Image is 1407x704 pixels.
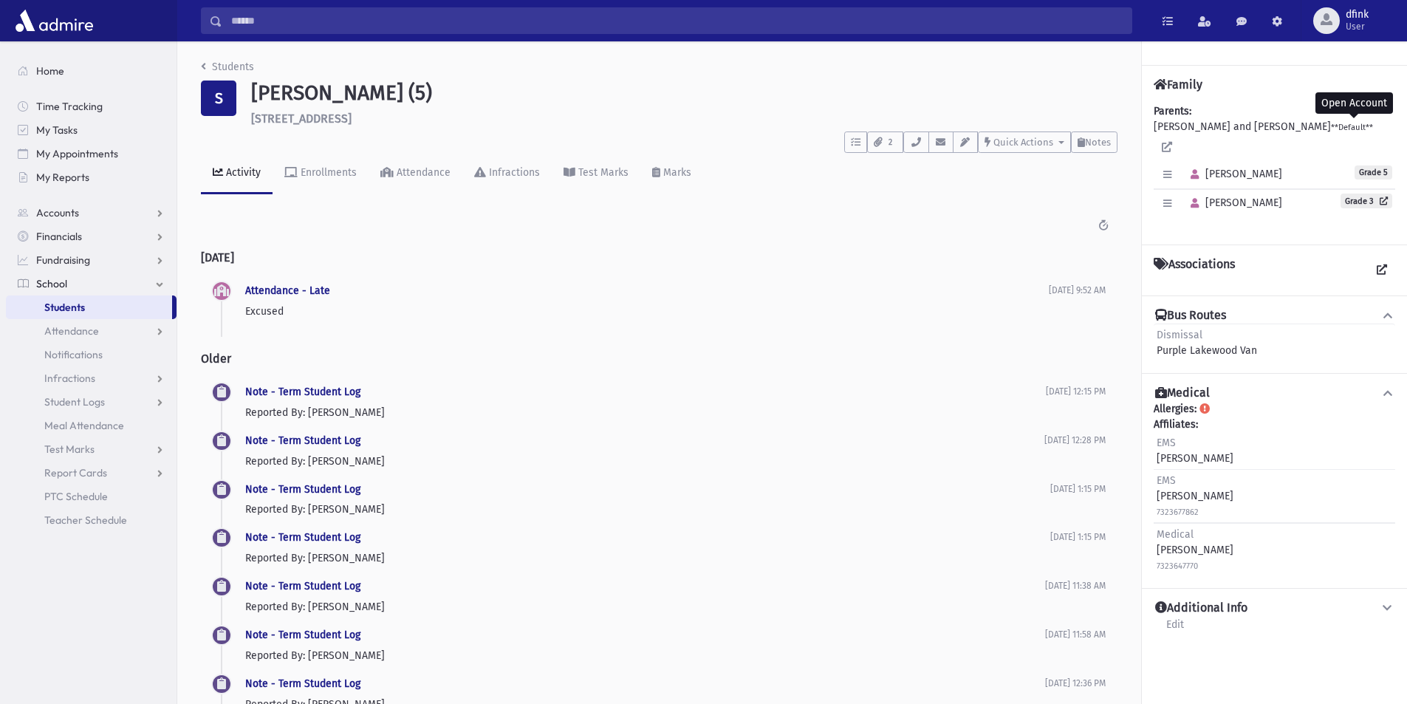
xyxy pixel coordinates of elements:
span: Meal Attendance [44,419,124,432]
a: Fundraising [6,248,177,272]
h1: [PERSON_NAME] (5) [251,81,1117,106]
button: Bus Routes [1154,308,1395,324]
a: Note - Term Student Log [245,677,360,690]
span: EMS [1157,437,1176,449]
a: Test Marks [552,153,640,194]
div: [PERSON_NAME] and [PERSON_NAME] [1154,103,1395,233]
span: Fundraising [36,253,90,267]
a: Attendance - Late [245,284,330,297]
a: Note - Term Student Log [245,531,360,544]
span: EMS [1157,474,1176,487]
a: Marks [640,153,703,194]
a: Activity [201,153,273,194]
a: Attendance [6,319,177,343]
div: Attendance [394,166,451,179]
small: 7323677862 [1157,508,1199,517]
h4: Family [1154,78,1202,92]
div: [PERSON_NAME] [1157,473,1233,519]
a: My Tasks [6,118,177,142]
span: Students [44,301,85,314]
a: Note - Term Student Log [245,434,360,447]
img: AdmirePro [12,6,97,35]
a: My Appointments [6,142,177,165]
span: [DATE] 12:15 PM [1046,386,1106,397]
h4: Associations [1154,257,1235,284]
div: Infractions [486,166,540,179]
h2: [DATE] [201,239,1117,276]
a: Financials [6,225,177,248]
input: Search [222,7,1132,34]
span: Report Cards [44,466,107,479]
div: Marks [660,166,691,179]
span: My Tasks [36,123,78,137]
a: Report Cards [6,461,177,485]
div: Purple Lakewood Van [1157,327,1257,358]
h4: Additional Info [1155,601,1247,616]
span: PTC Schedule [44,490,108,503]
small: 7323647770 [1157,561,1198,571]
a: Students [201,61,254,73]
span: Grade 5 [1355,165,1392,180]
h4: Medical [1155,386,1210,401]
p: Reported By: [PERSON_NAME] [245,648,1045,663]
span: Accounts [36,206,79,219]
a: My Reports [6,165,177,189]
a: Enrollments [273,153,369,194]
button: Additional Info [1154,601,1395,616]
a: Notifications [6,343,177,366]
a: Attendance [369,153,462,194]
a: Note - Term Student Log [245,483,360,496]
a: Infractions [6,366,177,390]
span: Test Marks [44,442,95,456]
h6: [STREET_ADDRESS] [251,112,1117,126]
span: Notes [1085,137,1111,148]
a: PTC Schedule [6,485,177,508]
p: Excused [245,304,1049,319]
a: Edit [1165,616,1185,643]
span: Infractions [44,372,95,385]
a: View all Associations [1369,257,1395,284]
span: Student Logs [44,395,105,409]
p: Reported By: [PERSON_NAME] [245,599,1045,615]
span: Dismissal [1157,329,1202,341]
p: Reported By: [PERSON_NAME] [245,454,1044,469]
h4: Bus Routes [1155,308,1226,324]
a: Test Marks [6,437,177,461]
span: Financials [36,230,82,243]
a: Infractions [462,153,552,194]
nav: breadcrumb [201,59,254,81]
span: [DATE] 9:52 AM [1049,285,1106,295]
span: Teacher Schedule [44,513,127,527]
span: Quick Actions [993,137,1053,148]
div: S [201,81,236,116]
b: Affiliates: [1154,418,1198,431]
span: [DATE] 11:38 AM [1045,581,1106,591]
span: 2 [884,136,897,149]
span: Medical [1157,528,1194,541]
div: Test Marks [575,166,629,179]
span: [DATE] 12:36 PM [1045,678,1106,688]
div: Open Account [1315,92,1393,114]
div: [PERSON_NAME] [1157,435,1233,466]
button: 2 [867,131,903,153]
a: Meal Attendance [6,414,177,437]
a: Accounts [6,201,177,225]
span: dfink [1346,9,1369,21]
span: Attendance [44,324,99,338]
div: [PERSON_NAME] [1157,527,1233,573]
span: [DATE] 12:28 PM [1044,435,1106,445]
span: [PERSON_NAME] [1184,196,1282,209]
b: Allergies: [1154,403,1197,415]
span: Home [36,64,64,78]
p: Reported By: [PERSON_NAME] [245,550,1050,566]
div: Activity [223,166,261,179]
span: Notifications [44,348,103,361]
b: Parents: [1154,105,1191,117]
span: My Appointments [36,147,118,160]
a: Note - Term Student Log [245,580,360,592]
button: Medical [1154,386,1395,401]
span: My Reports [36,171,89,184]
span: School [36,277,67,290]
a: Time Tracking [6,95,177,118]
a: Note - Term Student Log [245,629,360,641]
